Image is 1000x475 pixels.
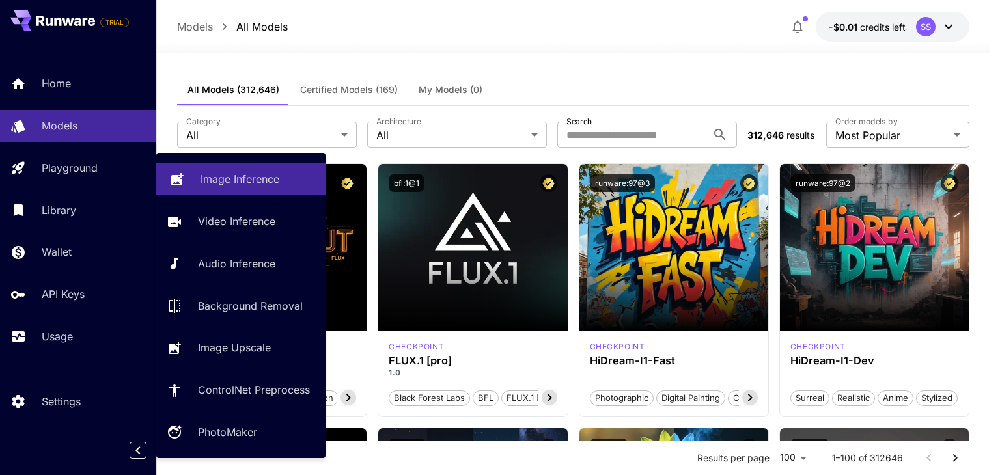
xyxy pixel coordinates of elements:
div: SS [916,17,936,36]
a: Video Inference [156,206,326,238]
p: Wallet [42,244,72,260]
button: bfl:1@1 [389,174,424,192]
p: API Keys [42,286,85,302]
span: credits left [860,21,906,33]
p: Home [42,75,71,91]
a: ControlNet Preprocess [156,374,326,406]
span: Realistic [833,392,874,405]
span: Photographic [590,392,653,405]
span: -$0.01 [829,21,860,33]
button: bfl:3@1 [389,439,426,456]
button: Go to next page [942,445,968,471]
p: Models [177,19,213,34]
span: Most Popular [835,128,949,143]
span: All Models (312,646) [187,84,279,96]
div: 100 [775,448,811,467]
div: fluxpro [389,341,444,353]
span: Black Forest Labs [389,392,469,405]
label: Order models by [835,116,897,127]
a: PhotoMaker [156,416,326,448]
span: results [786,129,814,141]
span: Cinematic [729,392,777,405]
label: Architecture [376,116,421,127]
span: My Models (0) [419,84,482,96]
button: Certified Model – Vetted for best performance and includes a commercial license. [339,174,356,192]
p: Audio Inference [198,256,275,271]
div: -$0.0054 [829,20,906,34]
nav: breadcrumb [177,19,288,34]
h3: FLUX.1 [pro] [389,355,557,367]
span: Stylized [917,392,957,405]
p: Image Upscale [198,340,271,355]
p: Models [42,118,77,133]
p: Usage [42,329,73,344]
label: Search [566,116,592,127]
button: Certified Model – Vetted for best performance and includes a commercial license. [941,174,958,192]
span: TRIAL [101,18,128,27]
p: ControlNet Preprocess [198,382,310,398]
span: FLUX.1 [pro] [502,392,561,405]
p: PhotoMaker [198,424,257,440]
h3: HiDream-I1-Dev [790,355,958,367]
button: -$0.0054 [816,12,969,42]
button: runware:97@2 [790,174,855,192]
button: Certified Model – Vetted for best performance and includes a commercial license. [540,439,557,456]
p: Image Inference [201,171,279,187]
a: Image Inference [156,163,326,195]
span: All [186,128,336,143]
label: Category [186,116,221,127]
button: Certified Model – Vetted for best performance and includes a commercial license. [540,174,557,192]
p: Background Removal [198,298,303,314]
span: BFL [473,392,498,405]
button: Certified Model – Vetted for best performance and includes a commercial license. [740,439,758,456]
span: All [376,128,526,143]
button: bfl:4@1 [590,439,628,456]
button: Collapse sidebar [130,442,146,459]
span: Certified Models (169) [300,84,398,96]
div: HiDream Dev [790,341,846,353]
p: Settings [42,394,81,409]
p: Results per page [697,452,770,465]
span: Anime [878,392,913,405]
h3: HiDream-I1-Fast [590,355,758,367]
button: Certified Model – Vetted for best performance and includes a commercial license. [740,174,758,192]
p: All Models [236,19,288,34]
div: Collapse sidebar [139,439,156,462]
a: Audio Inference [156,248,326,280]
a: Image Upscale [156,332,326,364]
button: Certified Model – Vetted for best performance and includes a commercial license. [941,439,958,456]
span: Add your payment card to enable full platform functionality. [100,14,129,30]
p: 1.0 [389,367,557,379]
p: Video Inference [198,213,275,229]
div: HiDream Fast [590,341,645,353]
span: 312,646 [747,129,784,141]
button: bfl:2@2 [790,439,829,456]
span: Surreal [791,392,829,405]
a: Background Removal [156,290,326,321]
button: runware:97@3 [590,174,655,192]
p: checkpoint [590,341,645,353]
p: checkpoint [389,341,444,353]
p: Playground [42,160,98,176]
span: Digital Painting [657,392,725,405]
button: Certified Model – Vetted for best performance and includes a commercial license. [339,439,356,456]
p: 1–100 of 312646 [832,452,903,465]
p: checkpoint [790,341,846,353]
p: Library [42,202,76,218]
